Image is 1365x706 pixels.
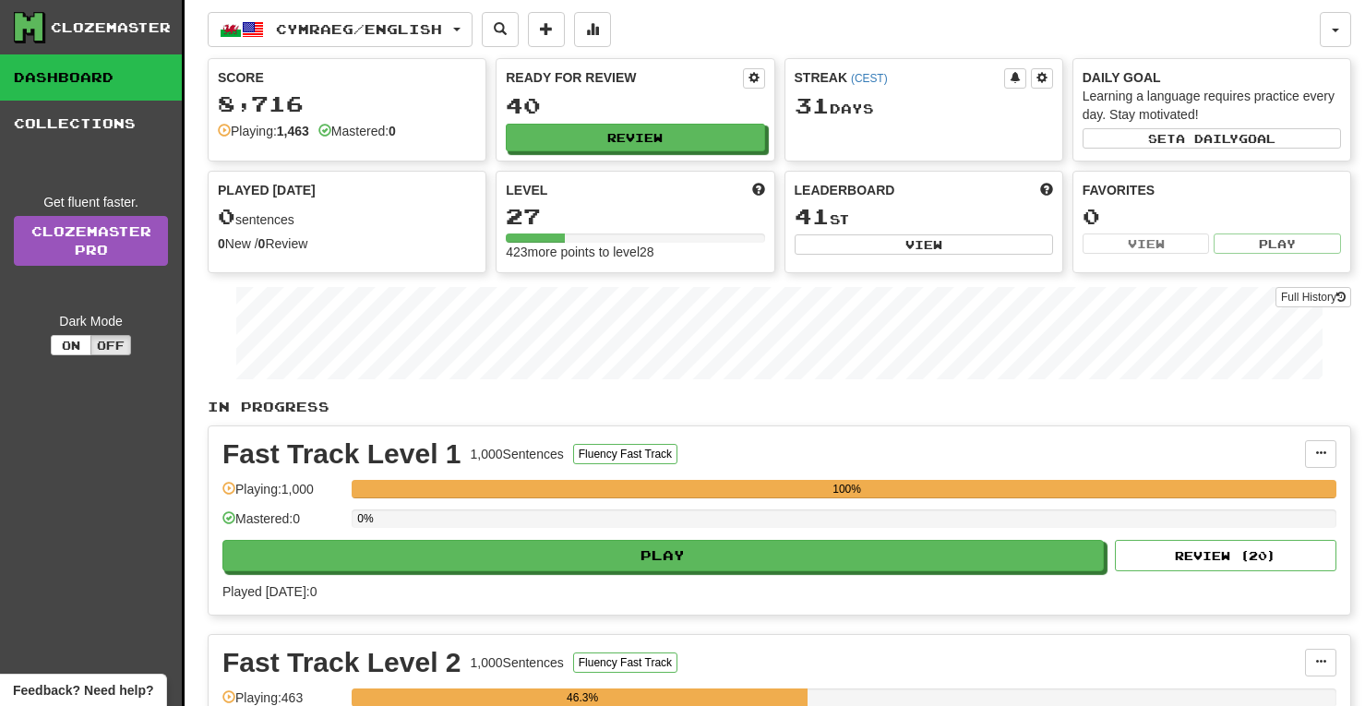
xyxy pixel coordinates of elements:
div: 1,000 Sentences [471,445,564,463]
div: st [795,205,1053,229]
span: 0 [218,203,235,229]
strong: 0 [218,236,225,251]
div: Playing: [218,122,309,140]
div: 423 more points to level 28 [506,243,764,261]
span: Level [506,181,547,199]
div: sentences [218,205,476,229]
button: Seta dailygoal [1083,128,1341,149]
a: (CEST) [851,72,888,85]
button: View [795,234,1053,255]
span: Cymraeg / English [276,21,442,37]
div: Fast Track Level 2 [222,649,461,676]
div: Learning a language requires practice every day. Stay motivated! [1083,87,1341,124]
button: Review [506,124,764,151]
div: Day s [795,94,1053,118]
button: Fluency Fast Track [573,652,677,673]
span: 41 [795,203,830,229]
button: Cymraeg/English [208,12,473,47]
div: Clozemaster [51,18,171,37]
div: Score [218,68,476,87]
strong: 0 [258,236,266,251]
p: In Progress [208,398,1351,416]
button: View [1083,233,1210,254]
span: Leaderboard [795,181,895,199]
button: Fluency Fast Track [573,444,677,464]
button: Review (20) [1115,540,1336,571]
button: Search sentences [482,12,519,47]
div: Ready for Review [506,68,742,87]
span: a daily [1176,132,1239,145]
button: Play [1214,233,1341,254]
button: Off [90,335,131,355]
span: Open feedback widget [13,681,153,700]
button: More stats [574,12,611,47]
div: Get fluent faster. [14,193,168,211]
div: Streak [795,68,1004,87]
button: Add sentence to collection [528,12,565,47]
div: New / Review [218,234,476,253]
span: Played [DATE]: 0 [222,584,317,599]
div: 100% [357,480,1336,498]
button: On [51,335,91,355]
strong: 1,463 [277,124,309,138]
div: Mastered: [318,122,396,140]
span: Played [DATE] [218,181,316,199]
div: 1,000 Sentences [471,653,564,672]
div: Playing: 1,000 [222,480,342,510]
a: ClozemasterPro [14,216,168,266]
div: Daily Goal [1083,68,1341,87]
span: Score more points to level up [752,181,765,199]
div: Mastered: 0 [222,509,342,540]
div: 8,716 [218,92,476,115]
div: Dark Mode [14,312,168,330]
button: Play [222,540,1104,571]
span: 31 [795,92,830,118]
span: This week in points, UTC [1040,181,1053,199]
div: Fast Track Level 1 [222,440,461,468]
div: 27 [506,205,764,228]
button: Full History [1275,287,1351,307]
div: 0 [1083,205,1341,228]
strong: 0 [389,124,396,138]
div: Favorites [1083,181,1341,199]
div: 40 [506,94,764,117]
